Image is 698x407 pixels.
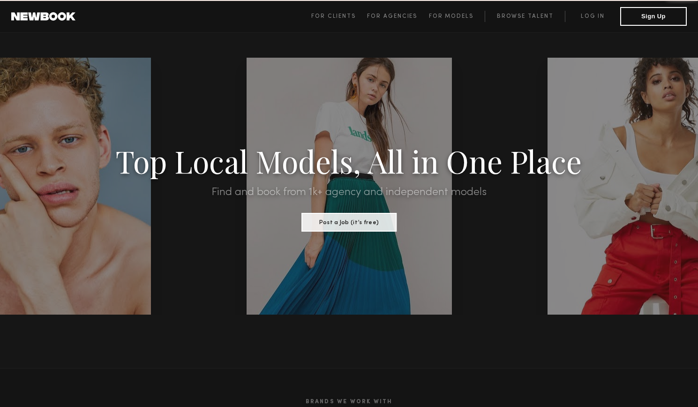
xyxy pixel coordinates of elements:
button: Sign Up [620,7,687,26]
span: For Agencies [367,14,417,19]
h2: Find and book from 1k+ agency and independent models [53,187,646,198]
a: Post a Job (it’s free) [301,216,397,226]
a: For Clients [311,11,367,22]
span: For Models [429,14,473,19]
a: For Agencies [367,11,428,22]
h1: Top Local Models, All in One Place [53,146,646,175]
button: Post a Job (it’s free) [301,213,397,232]
span: For Clients [311,14,356,19]
a: Browse Talent [485,11,565,22]
a: For Models [429,11,485,22]
a: Log in [565,11,620,22]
